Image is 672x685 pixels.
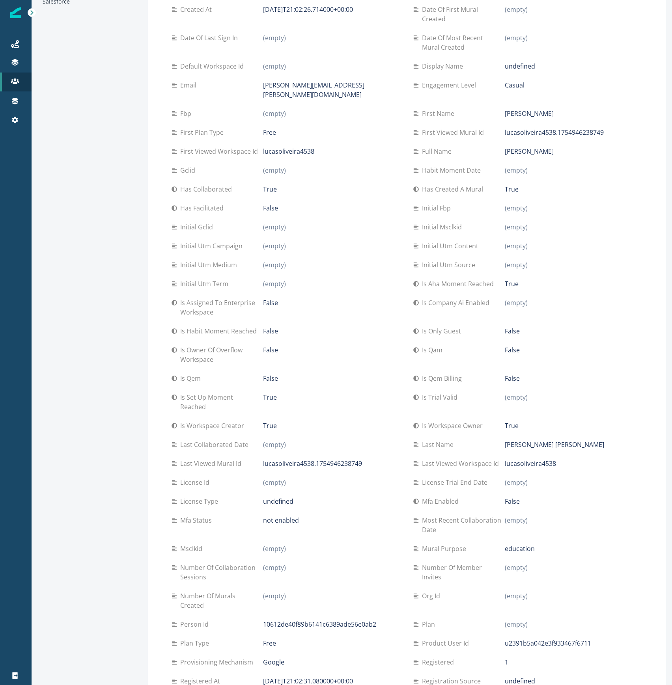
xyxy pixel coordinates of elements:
[422,638,472,648] p: Product user id
[180,147,261,156] p: First viewed workspace id
[505,657,508,667] p: 1
[505,421,519,430] p: True
[263,345,278,355] p: False
[422,184,486,194] p: Has created a mural
[422,440,457,449] p: Last name
[505,393,528,402] p: (empty)
[263,80,401,99] p: [PERSON_NAME][EMAIL_ADDRESS][PERSON_NAME][DOMAIN_NAME]
[180,166,198,175] p: Gclid
[263,591,286,601] p: (empty)
[505,459,556,468] p: lucasoliveira4538
[422,421,486,430] p: Is workspace owner
[422,128,487,137] p: First viewed mural id
[422,147,455,156] p: Full name
[422,80,479,90] p: Engagement level
[422,203,454,213] p: Initial fbp
[422,61,466,71] p: Display name
[263,61,286,71] p: (empty)
[180,374,204,383] p: Is qem
[180,393,263,411] p: Is set up moment reached
[180,203,227,213] p: Has facilitated
[180,109,194,118] p: Fbp
[180,478,213,487] p: License id
[505,184,519,194] p: True
[180,33,241,43] p: Date of last sign in
[422,5,505,24] p: Date of first mural created
[263,260,286,270] p: (empty)
[422,260,478,270] p: Initial utm source
[263,421,277,430] p: True
[263,393,277,402] p: True
[422,222,465,232] p: Initial msclkid
[422,393,461,402] p: Is trial valid
[263,147,314,156] p: lucasoliveira4538
[422,563,505,582] p: Number of member invites
[180,638,212,648] p: Plan type
[505,591,528,601] p: (empty)
[180,345,263,364] p: Is owner of overflow workspace
[505,374,520,383] p: False
[505,638,591,648] p: u2391b5a042e3f933467f6711
[180,326,260,336] p: Is habit moment reached
[263,241,286,251] p: (empty)
[263,657,284,667] p: Google
[505,128,604,137] p: lucasoliveira4538.1754946238749
[422,345,446,355] p: Is qam
[422,374,465,383] p: Is qem billing
[180,80,200,90] p: Email
[180,128,227,137] p: First plan type
[505,61,535,71] p: undefined
[180,516,215,525] p: Mfa status
[505,544,535,553] p: education
[180,260,240,270] p: Initial utm medium
[422,326,464,336] p: Is only guest
[505,80,525,90] p: Casual
[180,5,215,14] p: Created at
[505,279,519,289] p: True
[263,5,353,14] p: [DATE]T21:02:26.714000+00:00
[505,5,528,14] p: (empty)
[505,563,528,572] p: (empty)
[180,497,221,506] p: License type
[422,497,462,506] p: Mfa enabled
[263,326,278,336] p: False
[263,516,299,525] p: not enabled
[422,478,491,487] p: License trial end date
[263,440,286,449] p: (empty)
[263,459,362,468] p: lucasoliveira4538.1754946238749
[180,421,247,430] p: Is workspace creator
[505,109,554,118] p: [PERSON_NAME]
[505,326,520,336] p: False
[263,279,286,289] p: (empty)
[263,563,286,572] p: (empty)
[263,33,286,43] p: (empty)
[180,184,235,194] p: Has collaborated
[422,279,497,289] p: Is aha moment reached
[505,497,520,506] p: False
[505,478,528,487] p: (empty)
[422,620,438,629] p: Plan
[422,544,469,553] p: Mural purpose
[180,657,256,667] p: Provisioning mechanism
[422,166,484,175] p: Habit moment date
[180,544,205,553] p: Msclkid
[180,620,212,629] p: Person id
[505,33,528,43] p: (empty)
[422,516,505,534] p: Most recent collaboration date
[263,184,277,194] p: True
[263,222,286,232] p: (empty)
[505,345,520,355] p: False
[180,591,263,610] p: Number of murals created
[422,459,502,468] p: Last viewed workspace id
[263,109,286,118] p: (empty)
[422,109,457,118] p: First name
[505,260,528,270] p: (empty)
[263,298,278,307] p: False
[505,222,528,232] p: (empty)
[180,440,252,449] p: Last collaborated date
[422,33,505,52] p: Date of most recent mural created
[505,516,528,525] p: (empty)
[10,7,21,18] img: Inflection
[263,544,286,553] p: (empty)
[180,222,216,232] p: Initial gclid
